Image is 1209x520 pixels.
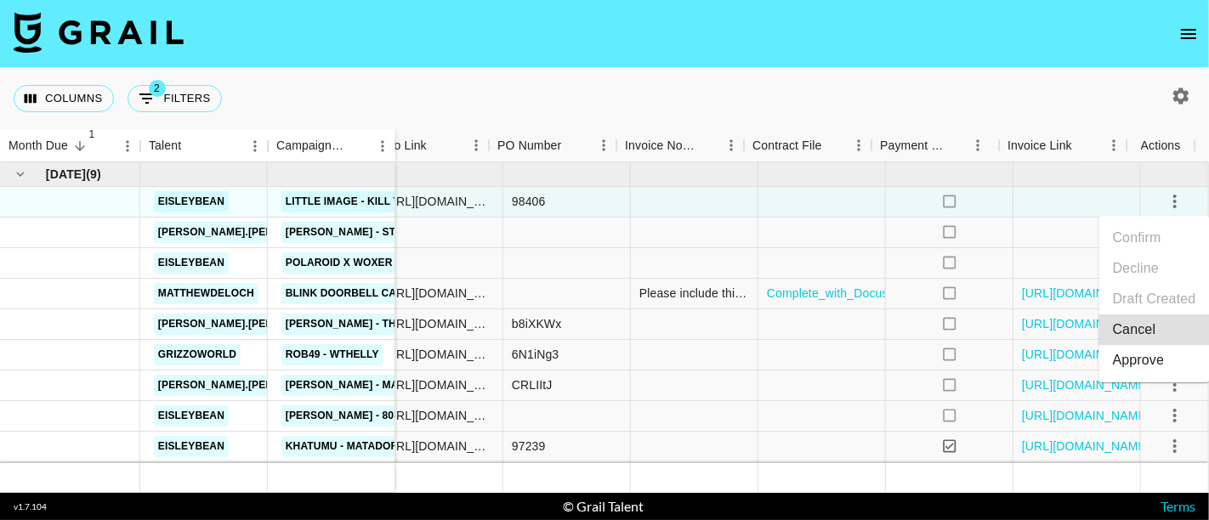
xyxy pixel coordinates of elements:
a: [URL][DOMAIN_NAME] [1022,438,1150,455]
div: Month Due [9,129,68,162]
a: Polaroid X Woxer Campaign [281,252,456,274]
a: Complete_with_Docusign_Amazon_Blink_-_IA_-_M.pdf [767,285,1066,302]
span: [DATE] [46,166,86,183]
div: CRLIItJ [512,376,553,393]
div: Invoice Link [1008,129,1072,162]
div: https://www.instagram.com/reel/DOhQGxijurT/?igsh=MWE2OHVsNmdrd2E2MQ%3D%3D [384,376,494,393]
div: © Grail Talent [564,498,644,515]
button: Sort [181,134,205,158]
div: Campaign (Type) [276,129,346,162]
div: https://www.tiktok.com/@eisleybean/video/7551889071983856926?_r=1&_t=ZP-8zrjUM1TLME [384,438,494,455]
div: https://www.tiktok.com/@matthewdeloch/video/7546736279367453966 [384,285,494,302]
button: Sort [346,134,370,158]
button: Menu [1101,133,1127,158]
button: Sort [427,133,451,157]
a: [PERSON_NAME] - Stay [281,222,412,243]
button: select merge strategy [1161,370,1189,399]
div: Invoice Notes [616,129,744,162]
a: [PERSON_NAME].[PERSON_NAME] [154,375,340,396]
div: 97239 [512,438,546,455]
span: 2 [149,80,166,97]
button: Sort [1072,133,1096,157]
div: b8iXKWx [512,315,562,332]
a: Khatumu - matador [281,436,403,457]
a: Terms [1161,498,1195,514]
button: Sort [821,133,845,157]
span: ( 9 ) [86,166,101,183]
a: [URL][DOMAIN_NAME] [1022,407,1150,424]
a: [PERSON_NAME] - 808 HYMN [281,405,438,427]
div: Approve [1113,350,1165,370]
a: eisleybean [154,252,229,274]
a: [PERSON_NAME] - The Twist (65th Anniversary) [281,314,556,335]
a: [URL][DOMAIN_NAME] [1022,346,1150,363]
div: 6N1iNg3 [512,346,559,363]
button: Menu [370,133,395,159]
button: Menu [242,133,268,159]
div: Video Link [370,129,427,162]
img: Grail Talent [14,12,184,53]
button: select merge strategy [1161,187,1189,216]
div: Payment Sent [880,129,946,162]
button: select merge strategy [1161,401,1189,430]
div: PO Number [497,129,561,162]
div: Talent [140,129,268,162]
div: Contract File [752,129,821,162]
button: Menu [591,133,616,158]
a: ROB49 - WTHELLY [281,344,383,365]
div: Payment Sent [871,129,999,162]
button: hide children [9,162,32,186]
button: Sort [695,133,718,157]
a: [PERSON_NAME].[PERSON_NAME] [154,314,340,335]
button: Menu [965,133,990,158]
button: Menu [115,133,140,159]
a: grizzoworld [154,344,241,365]
a: eisleybean [154,191,229,212]
button: Menu [718,133,744,158]
span: 1 [83,126,100,143]
button: open drawer [1172,17,1206,51]
button: Sort [68,134,92,158]
div: https://www.tiktok.com/@eisleybean/video/7547882018680392990 [384,407,494,424]
div: Talent [149,129,181,162]
a: [URL][DOMAIN_NAME] [1022,285,1150,302]
a: [URL][DOMAIN_NAME] [1022,315,1150,332]
div: Invoice Link [999,129,1127,162]
div: Actions [1141,129,1181,162]
div: Contract File [744,129,871,162]
a: [URL][DOMAIN_NAME] [1022,376,1150,393]
div: 98406 [512,193,546,210]
div: Actions [1127,129,1195,162]
button: Sort [561,133,585,157]
a: eisleybean [154,405,229,427]
a: Blink Doorbell Campaign [281,283,441,304]
div: Invoice Notes [625,129,695,162]
div: v 1.7.104 [14,501,47,512]
div: https://www.tiktok.com/@eisleybean/video/7555564683005087006 [384,193,494,210]
a: [PERSON_NAME] - Make a Baby [281,375,459,396]
button: Menu [846,133,871,158]
button: Show filters [128,85,222,112]
button: select merge strategy [1161,432,1189,461]
button: Menu [463,133,489,158]
div: https://www.instagram.com/reel/DN8nkAbjio_/?igsh=dmt3bnlhbWdmbDZo [384,315,494,332]
button: Sort [946,133,970,157]
div: Video Link [361,129,489,162]
div: PO Number [489,129,616,162]
button: Select columns [14,85,114,112]
div: Please include this opportunity ID on the invoice: OPP ID #007434 [639,285,749,302]
div: https://www.instagram.com/reel/DOGrSuOCBpT/?igsh=MWt5endwZmt2MzV6OQ%3D%3D [384,346,494,363]
a: matthewdeloch [154,283,258,304]
a: eisleybean [154,436,229,457]
a: little image - Kill The Ghost [281,191,458,212]
a: [PERSON_NAME].[PERSON_NAME] [154,222,340,243]
div: Campaign (Type) [268,129,395,162]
